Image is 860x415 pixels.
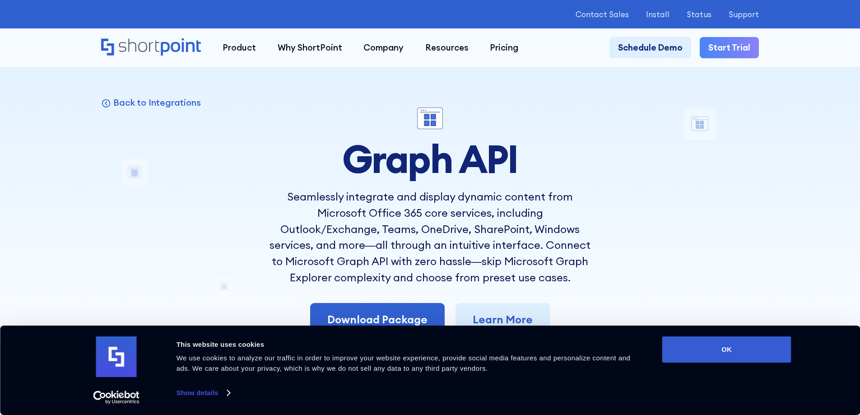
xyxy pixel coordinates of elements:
[700,37,759,59] a: Start Trial
[417,107,443,129] img: Graph API
[278,41,342,54] div: Why ShortPoint
[425,41,469,54] div: Resources
[269,189,591,285] p: Seamlessly integrate and display dynamic content from Microsoft Office 365 core services, includi...
[177,354,631,372] span: We use cookies to analyze our traffic in order to improve your website experience, provide social...
[363,41,404,54] div: Company
[456,303,550,336] a: Learn More
[223,41,256,54] div: Product
[212,37,267,59] a: Product
[177,386,230,400] a: Show details
[269,138,591,180] h1: Graph API
[101,97,201,108] a: Back to Integrations
[113,97,200,108] p: Back to Integrations
[267,37,353,59] a: Why ShortPoint
[687,10,711,19] a: Status
[609,37,691,59] a: Schedule Demo
[576,10,629,19] a: Contact Sales
[77,391,156,404] a: Usercentrics Cookiebot - opens in a new window
[177,339,642,350] div: This website uses cookies
[479,37,530,59] a: Pricing
[646,10,669,19] a: Install
[310,303,445,336] a: Download Package
[662,336,791,363] button: OK
[96,336,137,377] img: logo
[414,37,479,59] a: Resources
[729,10,759,19] a: Support
[101,38,201,57] a: Home
[490,41,518,54] div: Pricing
[353,37,414,59] a: Company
